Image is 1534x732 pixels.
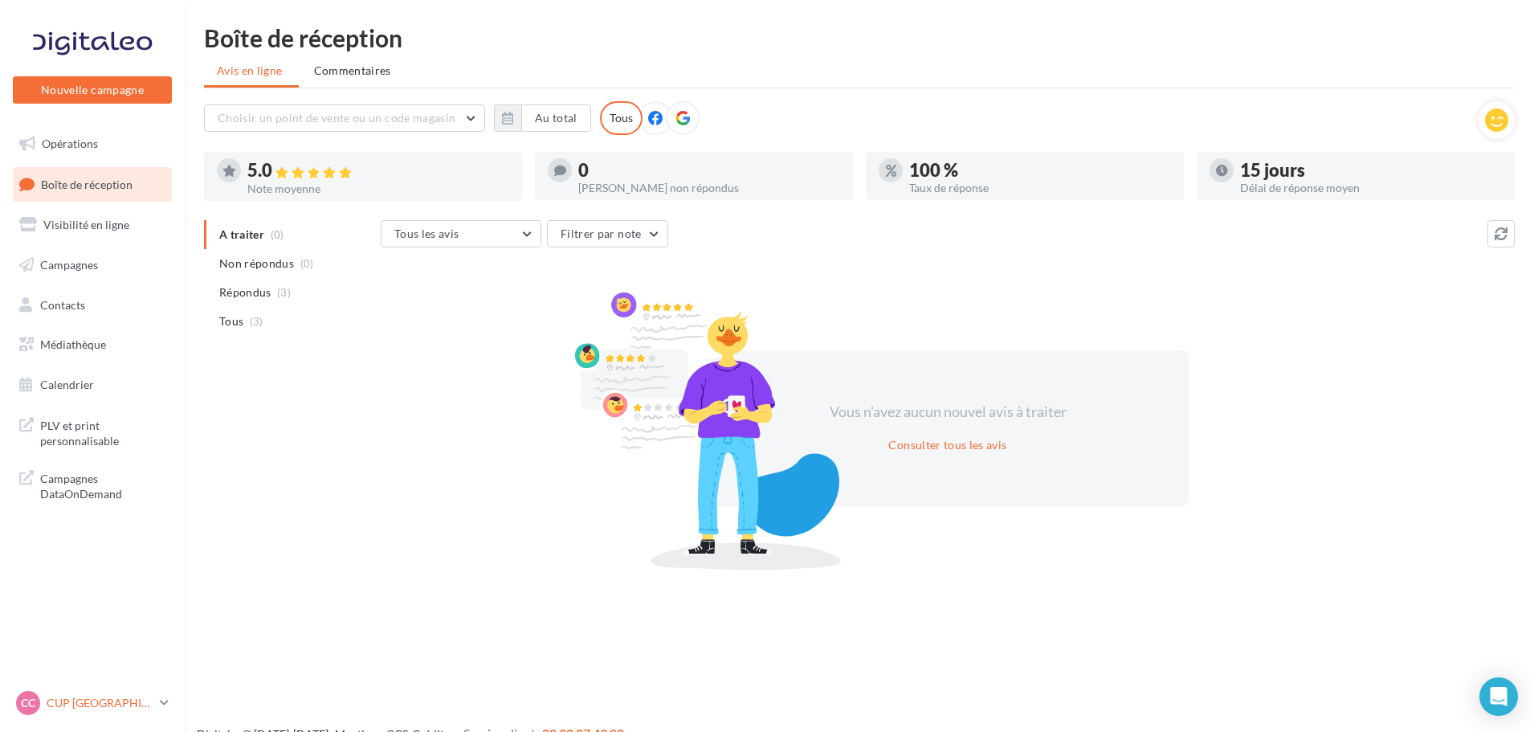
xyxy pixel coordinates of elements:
[10,328,175,362] a: Médiathèque
[314,63,391,79] span: Commentaires
[909,162,1171,179] div: 100 %
[250,315,263,328] span: (3)
[494,104,591,132] button: Au total
[42,137,98,150] span: Opérations
[13,688,172,718] a: CC CUP [GEOGRAPHIC_DATA]
[204,104,485,132] button: Choisir un point de vente ou un code magasin
[40,468,165,502] span: Campagnes DataOnDemand
[40,258,98,272] span: Campagnes
[810,402,1086,423] div: Vous n'avez aucun nouvel avis à traiter
[13,76,172,104] button: Nouvelle campagne
[40,297,85,311] span: Contacts
[300,257,314,270] span: (0)
[10,167,175,202] a: Boîte de réception
[40,337,106,351] span: Médiathèque
[277,286,291,299] span: (3)
[909,182,1171,194] div: Taux de réponse
[219,256,294,272] span: Non répondus
[47,695,153,711] p: CUP [GEOGRAPHIC_DATA]
[219,313,243,329] span: Tous
[1479,677,1518,716] div: Open Intercom Messenger
[10,288,175,322] a: Contacts
[40,415,165,449] span: PLV et print personnalisable
[10,208,175,242] a: Visibilité en ligne
[547,220,668,247] button: Filtrer par note
[219,284,271,301] span: Répondus
[578,162,840,179] div: 0
[40,378,94,391] span: Calendrier
[247,183,509,194] div: Note moyenne
[10,461,175,509] a: Campagnes DataOnDemand
[10,368,175,402] a: Calendrier
[43,218,129,231] span: Visibilité en ligne
[1240,182,1502,194] div: Délai de réponse moyen
[247,162,509,180] div: 5.0
[41,177,133,190] span: Boîte de réception
[578,182,840,194] div: [PERSON_NAME] non répondus
[381,220,541,247] button: Tous les avis
[882,436,1013,455] button: Consulter tous les avis
[204,26,1515,50] div: Boîte de réception
[394,227,459,240] span: Tous les avis
[10,127,175,161] a: Opérations
[1240,162,1502,179] div: 15 jours
[521,104,591,132] button: Au total
[600,101,643,135] div: Tous
[10,408,175,456] a: PLV et print personnalisable
[10,248,175,282] a: Campagnes
[21,695,35,711] span: CC
[218,111,455,125] span: Choisir un point de vente ou un code magasin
